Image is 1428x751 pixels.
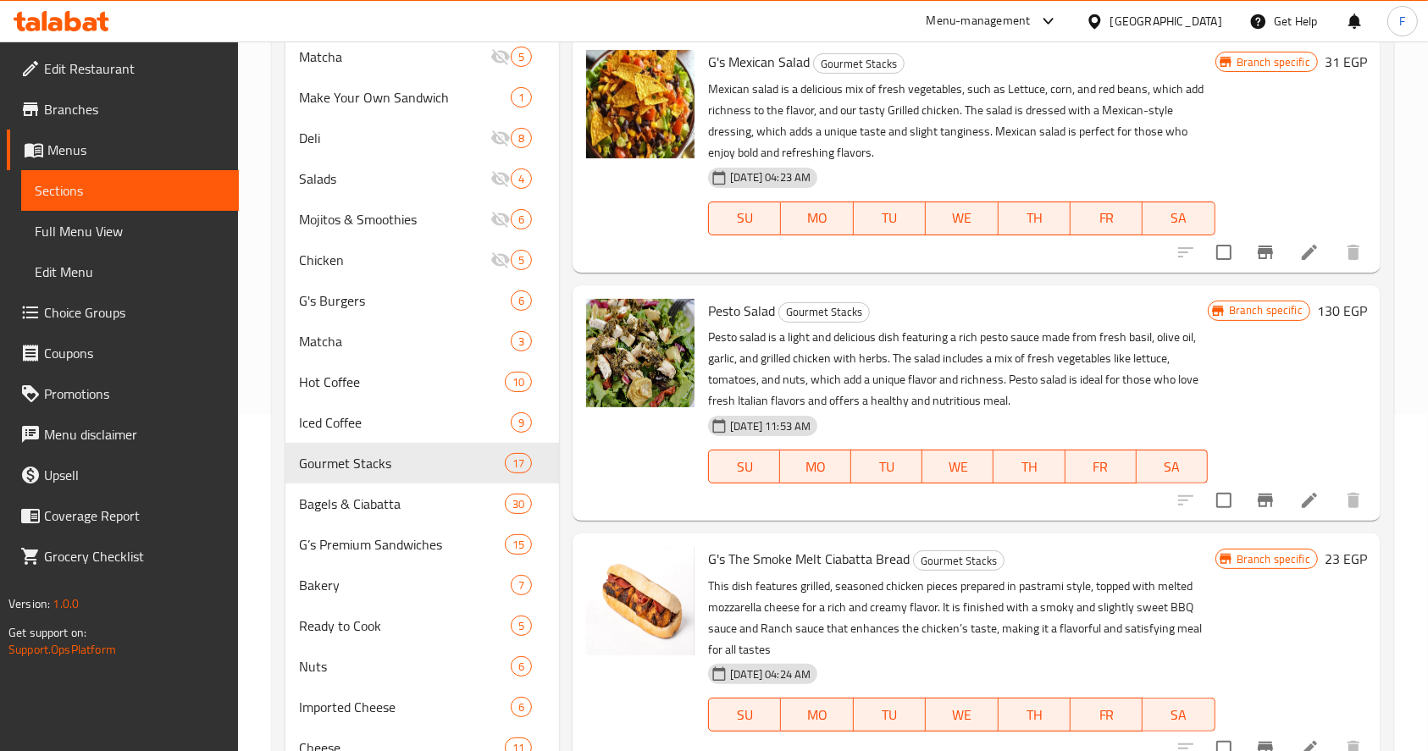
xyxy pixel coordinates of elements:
img: G's The Smoke Melt Ciabatta Bread [586,547,695,655]
a: Menus [7,130,239,170]
a: Menu disclaimer [7,414,239,455]
img: G's Mexican Salad [586,50,695,158]
button: TH [999,202,1071,235]
div: Chicken5 [285,240,559,280]
div: Ready to Cook [299,616,511,636]
div: G’s Premium Sandwiches15 [285,524,559,565]
button: SA [1143,698,1215,732]
div: Nuts6 [285,646,559,687]
span: Matcha [299,47,490,67]
span: Branch specific [1230,551,1317,567]
span: Imported Cheese [299,697,511,717]
svg: Inactive section [490,250,511,270]
button: WE [922,450,994,483]
span: TU [861,206,919,230]
a: Choice Groups [7,292,239,333]
button: TU [854,202,926,235]
button: MO [781,202,853,235]
a: Edit Menu [21,251,239,292]
button: FR [1065,450,1137,483]
span: Menu disclaimer [44,424,225,445]
button: TU [854,698,926,732]
div: Make Your Own Sandwich1 [285,77,559,118]
button: FR [1071,698,1143,732]
div: Deli8 [285,118,559,158]
button: SA [1143,202,1215,235]
span: 7 [512,577,531,594]
span: Bagels & Ciabatta [299,494,505,514]
div: Matcha3 [285,321,559,362]
span: Salads [299,168,490,189]
span: WE [933,206,991,230]
div: items [511,575,532,595]
svg: Inactive section [490,47,511,67]
span: FR [1072,455,1130,479]
span: WE [929,455,987,479]
button: delete [1333,480,1374,521]
span: Gourmet Stacks [914,551,1004,571]
span: [DATE] 04:23 AM [723,169,817,185]
span: MO [788,206,846,230]
div: Salads4 [285,158,559,199]
span: FR [1077,206,1136,230]
p: Mexican salad is a delicious mix of fresh vegetables, such as Lettuce, corn, and red beans, which... [708,79,1215,163]
span: WE [933,703,991,727]
span: MO [788,703,846,727]
span: Mojitos & Smoothies [299,209,490,229]
h6: 130 EGP [1317,299,1367,323]
span: TH [1000,455,1058,479]
button: SU [708,450,780,483]
div: items [511,250,532,270]
div: Gourmet Stacks [913,550,1005,571]
button: MO [781,698,853,732]
span: Pesto Salad [708,298,775,323]
button: WE [926,698,998,732]
span: 1 [512,90,531,106]
span: 9 [512,415,531,431]
span: [DATE] 11:53 AM [723,418,817,434]
a: Grocery Checklist [7,536,239,577]
span: Nuts [299,656,511,676]
svg: Inactive section [490,168,511,189]
span: Choice Groups [44,302,225,323]
span: Hot Coffee [299,372,505,392]
span: Sections [35,180,225,201]
div: items [505,494,532,514]
span: SA [1149,703,1208,727]
span: 6 [512,699,531,715]
div: Iced Coffee [299,412,511,433]
span: Gourmet Stacks [299,453,505,473]
span: FR [1077,703,1136,727]
div: items [511,616,532,636]
span: TU [858,455,916,479]
span: G's The Smoke Melt Ciabatta Bread [708,546,910,572]
div: Gourmet Stacks [813,53,905,74]
span: Bakery [299,575,511,595]
div: items [511,656,532,676]
div: Bakery7 [285,565,559,605]
span: 8 [512,130,531,146]
span: Deli [299,128,490,148]
a: Upsell [7,455,239,495]
span: F [1399,12,1405,30]
div: Gourmet Stacks [778,302,870,323]
button: TH [994,450,1065,483]
button: SU [708,202,781,235]
span: Chicken [299,250,490,270]
span: G's Burgers [299,290,511,311]
a: Edit menu item [1299,490,1320,511]
div: items [511,209,532,229]
svg: Inactive section [490,128,511,148]
img: Pesto Salad [586,299,695,407]
span: Gourmet Stacks [779,302,869,322]
span: 6 [512,212,531,228]
div: Bagels & Ciabatta30 [285,483,559,524]
span: Promotions [44,384,225,404]
span: SA [1149,206,1208,230]
span: TH [1005,703,1064,727]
